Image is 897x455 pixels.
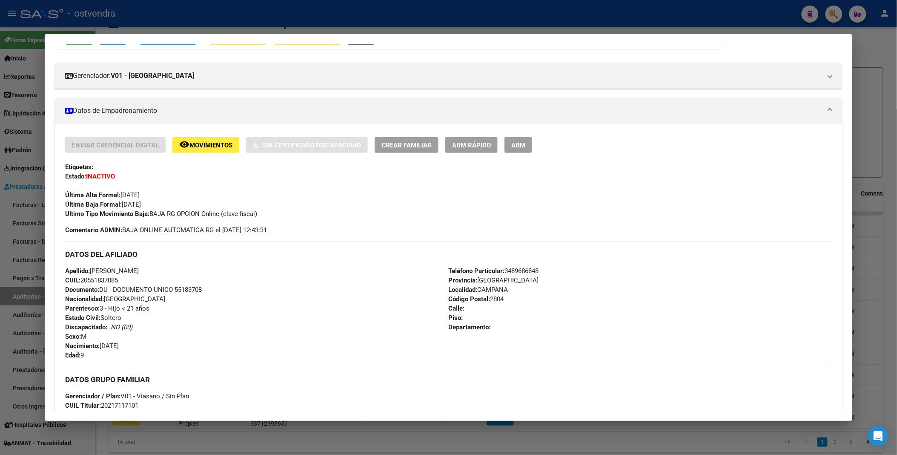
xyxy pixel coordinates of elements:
[65,163,93,171] strong: Etiquetas:
[65,191,120,199] strong: Última Alta Formal:
[263,141,361,149] span: Sin Certificado Discapacidad
[452,141,491,149] span: ABM Rápido
[65,225,267,235] span: BAJA ONLINE AUTOMATICA RG el [DATE] 12:43:31
[65,342,100,350] strong: Nacimiento:
[65,295,104,303] strong: Nacionalidad:
[504,137,532,153] button: ABM
[55,98,842,124] mat-expansion-panel-header: Datos de Empadronamiento
[65,173,86,180] strong: Estado:
[448,295,490,303] strong: Código Postal:
[65,295,165,303] span: [GEOGRAPHIC_DATA]
[511,141,525,149] span: ABM
[65,333,81,340] strong: Sexo:
[65,250,831,259] h3: DATOS DEL AFILIADO
[381,141,432,149] span: Crear Familiar
[448,286,508,294] span: CAMPANA
[86,173,115,180] strong: INACTIVO
[65,137,166,153] button: Enviar Credencial Digital
[65,402,138,409] span: 20217117101
[65,314,100,322] strong: Estado Civil:
[65,210,149,218] strong: Ultimo Tipo Movimiento Baja:
[65,286,202,294] span: DU - DOCUMENTO UNICO 55183708
[65,333,86,340] span: M
[448,276,539,284] span: [GEOGRAPHIC_DATA]
[55,63,842,89] mat-expansion-panel-header: Gerenciador:V01 - [GEOGRAPHIC_DATA]
[448,314,463,322] strong: Piso:
[72,141,159,149] span: Enviar Credencial Digital
[65,305,149,312] span: 3 - Hijo < 21 años
[172,137,239,153] button: Movimientos
[65,106,821,116] mat-panel-title: Datos de Empadronamiento
[65,402,101,409] strong: CUIL Titular:
[375,137,438,153] button: Crear Familiar
[65,71,821,81] mat-panel-title: Gerenciador:
[246,137,368,153] button: Sin Certificado Discapacidad
[448,323,490,331] strong: Departamento:
[448,267,504,275] strong: Teléfono Particular:
[448,267,539,275] span: 3489686848
[111,71,194,81] strong: V01 - [GEOGRAPHIC_DATA]
[65,323,107,331] strong: Discapacitado:
[65,392,189,400] span: V01 - Viasano / Sin Plan
[445,137,498,153] button: ABM Rápido
[179,139,189,150] mat-icon: remove_red_eye
[65,276,80,284] strong: CUIL:
[65,201,122,208] strong: Última Baja Formal:
[65,314,121,322] span: Soltero
[111,323,132,331] i: NO (00)
[448,276,477,284] strong: Provincia:
[868,426,888,446] div: Open Intercom Messenger
[65,351,80,359] strong: Edad:
[65,286,99,294] strong: Documento:
[65,191,140,199] span: [DATE]
[65,351,84,359] span: 9
[65,267,90,275] strong: Apellido:
[65,267,139,275] span: [PERSON_NAME]
[65,305,100,312] strong: Parentesco:
[65,276,118,284] span: 20551837085
[448,305,464,312] strong: Calle:
[65,342,119,350] span: [DATE]
[448,286,477,294] strong: Localidad:
[65,392,120,400] strong: Gerenciador / Plan:
[65,201,141,208] span: [DATE]
[448,295,504,303] span: 2804
[65,226,122,234] strong: Comentario ADMIN:
[65,375,831,384] h3: DATOS GRUPO FAMILIAR
[189,141,232,149] span: Movimientos
[65,210,257,218] span: BAJA RG OPCION Online (clave fiscal)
